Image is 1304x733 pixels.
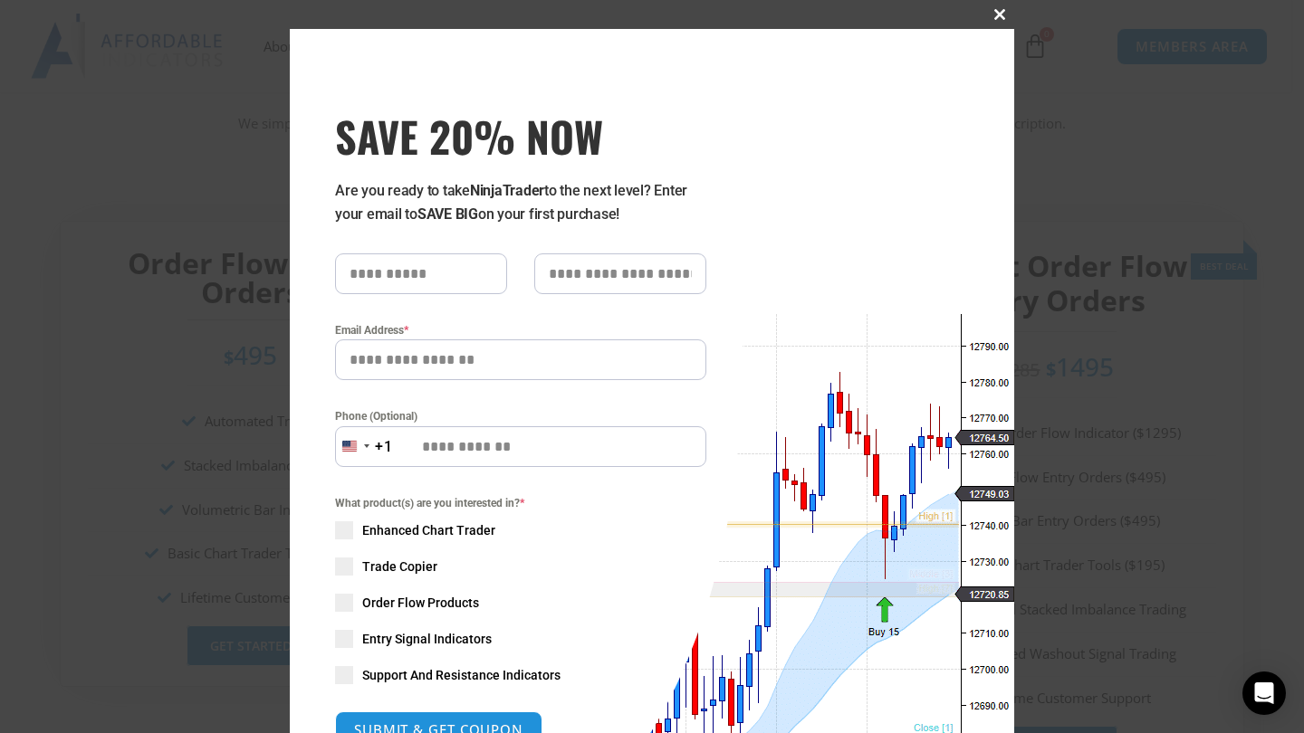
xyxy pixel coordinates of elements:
p: Are you ready to take to the next level? Enter your email to on your first purchase! [335,179,706,226]
span: What product(s) are you interested in? [335,494,706,512]
strong: NinjaTrader [470,182,544,199]
label: Order Flow Products [335,594,706,612]
button: Selected country [335,426,393,467]
span: Order Flow Products [362,594,479,612]
label: Trade Copier [335,557,706,576]
label: Email Address [335,321,706,339]
label: Support And Resistance Indicators [335,666,706,684]
span: Entry Signal Indicators [362,630,492,648]
span: Enhanced Chart Trader [362,521,495,539]
h3: SAVE 20% NOW [335,110,706,161]
span: Trade Copier [362,557,437,576]
span: Support And Resistance Indicators [362,666,561,684]
div: Open Intercom Messenger [1242,671,1286,715]
label: Entry Signal Indicators [335,630,706,648]
div: +1 [375,435,393,459]
strong: SAVE BIG [417,205,478,223]
label: Phone (Optional) [335,407,706,425]
label: Enhanced Chart Trader [335,521,706,539]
